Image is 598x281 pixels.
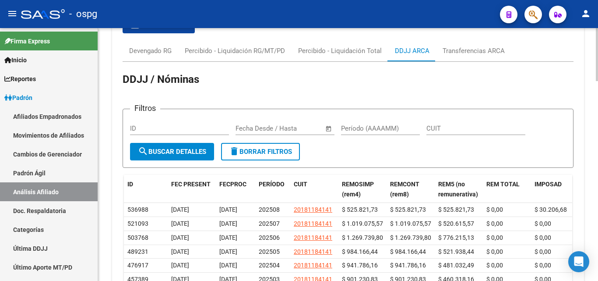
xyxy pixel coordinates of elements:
span: 202507 [259,220,280,227]
span: DDJJ / Nóminas [123,73,199,85]
span: 202508 [259,206,280,213]
span: $ 984.166,44 [342,248,378,255]
mat-icon: delete [229,146,239,157]
span: REM TOTAL [486,181,520,188]
span: Reportes [4,74,36,84]
span: 20181184141 [294,206,332,213]
span: 202505 [259,248,280,255]
span: $ 941.786,16 [390,262,426,269]
span: [DATE] [219,206,237,213]
mat-icon: menu [7,8,18,19]
span: $ 30.206,68 [535,206,567,213]
button: Open calendar [324,124,334,134]
span: 202504 [259,262,280,269]
span: [DATE] [219,234,237,241]
span: 202506 [259,234,280,241]
span: FEC PRESENT [171,181,211,188]
span: $ 481.032,49 [438,262,474,269]
span: $ 0,00 [535,248,551,255]
div: DDJJ ARCA [395,46,429,56]
span: $ 525.821,73 [438,206,474,213]
span: Firma Express [4,36,50,46]
datatable-header-cell: REMOSIMP (rem4) [338,175,387,204]
span: $ 0,00 [486,234,503,241]
datatable-header-cell: FEC PRESENT [168,175,216,204]
span: ID [127,181,133,188]
span: $ 1.269.739,80 [390,234,431,241]
span: CUIT [294,181,307,188]
span: $ 1.019.075,57 [390,220,431,227]
div: Open Intercom Messenger [568,251,589,272]
span: 536988 [127,206,148,213]
span: $ 0,00 [486,220,503,227]
div: Percibido - Liquidación RG/MT/PD [185,46,285,56]
span: $ 0,00 [535,220,551,227]
span: $ 0,00 [486,262,503,269]
mat-icon: search [138,146,148,157]
div: Transferencias ARCA [443,46,505,56]
span: 521093 [127,220,148,227]
span: $ 520.615,57 [438,220,474,227]
datatable-header-cell: FECPROC [216,175,255,204]
span: 20181184141 [294,248,332,255]
span: [DATE] [171,220,189,227]
input: Fecha inicio [236,124,271,132]
span: [DATE] [171,234,189,241]
button: Borrar Filtros [221,143,300,160]
span: $ 525.821,73 [342,206,378,213]
mat-icon: person [580,8,591,19]
span: $ 0,00 [535,234,551,241]
span: IMPOSAD [535,181,562,188]
span: 503768 [127,234,148,241]
span: $ 525.821,73 [390,206,426,213]
span: [DATE] [171,206,189,213]
datatable-header-cell: ID [124,175,168,204]
datatable-header-cell: REM TOTAL [483,175,531,204]
datatable-header-cell: IMPOSAD [531,175,579,204]
span: $ 0,00 [486,206,503,213]
span: FECPROC [219,181,246,188]
span: Inicio [4,55,27,65]
span: $ 0,00 [486,248,503,255]
span: REMCONT (rem8) [390,181,419,198]
span: $ 0,00 [535,262,551,269]
datatable-header-cell: PERÍODO [255,175,290,204]
span: $ 521.938,44 [438,248,474,255]
span: [DATE] [219,262,237,269]
div: Percibido - Liquidación Total [298,46,382,56]
span: REM5 (no remunerativa) [438,181,478,198]
span: 20181184141 [294,234,332,241]
datatable-header-cell: REMCONT (rem8) [387,175,435,204]
button: Buscar Detalles [130,143,214,160]
span: [DATE] [219,220,237,227]
datatable-header-cell: REM5 (no remunerativa) [435,175,483,204]
span: $ 941.786,16 [342,262,378,269]
datatable-header-cell: CUIT [290,175,338,204]
span: PERÍODO [259,181,285,188]
span: REMOSIMP (rem4) [342,181,374,198]
span: [DATE] [171,262,189,269]
h3: Filtros [130,102,160,114]
div: Devengado RG [129,46,172,56]
span: Buscar Detalles [138,148,206,156]
span: 20181184141 [294,220,332,227]
span: $ 1.019.075,57 [342,220,383,227]
span: - ospg [69,4,97,24]
span: $ 984.166,44 [390,248,426,255]
span: [DATE] [171,248,189,255]
span: 20181184141 [294,262,332,269]
span: 476917 [127,262,148,269]
span: Borrar Filtros [229,148,292,156]
span: $ 1.269.739,80 [342,234,383,241]
span: 489231 [127,248,148,255]
span: Exportar CSV [130,21,188,29]
span: $ 776.215,13 [438,234,474,241]
span: Padrón [4,93,32,103]
input: Fecha fin [279,124,321,132]
span: [DATE] [219,248,237,255]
